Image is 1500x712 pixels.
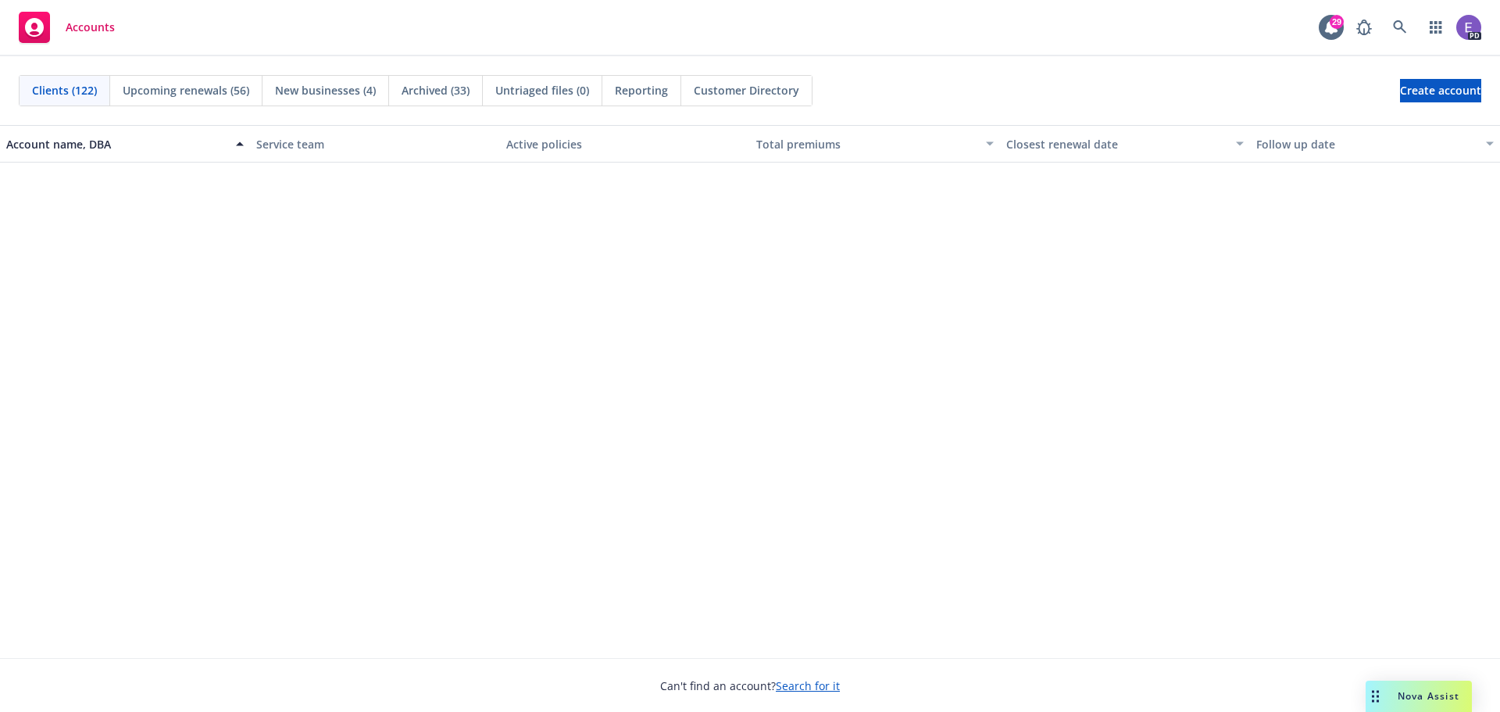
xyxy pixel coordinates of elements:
[495,82,589,98] span: Untriaged files (0)
[32,82,97,98] span: Clients (122)
[1348,12,1380,43] a: Report a Bug
[500,125,750,163] button: Active policies
[750,125,1000,163] button: Total premiums
[1400,76,1481,106] span: Create account
[1250,125,1500,163] button: Follow up date
[1000,125,1250,163] button: Closest renewal date
[1366,681,1472,712] button: Nova Assist
[66,21,115,34] span: Accounts
[123,82,249,98] span: Upcoming renewals (56)
[1256,136,1477,152] div: Follow up date
[256,136,494,152] div: Service team
[1330,15,1344,29] div: 29
[6,136,227,152] div: Account name, DBA
[660,678,840,694] span: Can't find an account?
[12,5,121,49] a: Accounts
[1398,689,1459,703] span: Nova Assist
[615,82,668,98] span: Reporting
[1456,15,1481,40] img: photo
[694,82,799,98] span: Customer Directory
[1366,681,1385,712] div: Drag to move
[776,678,840,693] a: Search for it
[1400,79,1481,102] a: Create account
[1420,12,1452,43] a: Switch app
[506,136,744,152] div: Active policies
[275,82,376,98] span: New businesses (4)
[1006,136,1227,152] div: Closest renewal date
[756,136,977,152] div: Total premiums
[250,125,500,163] button: Service team
[402,82,470,98] span: Archived (33)
[1384,12,1416,43] a: Search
